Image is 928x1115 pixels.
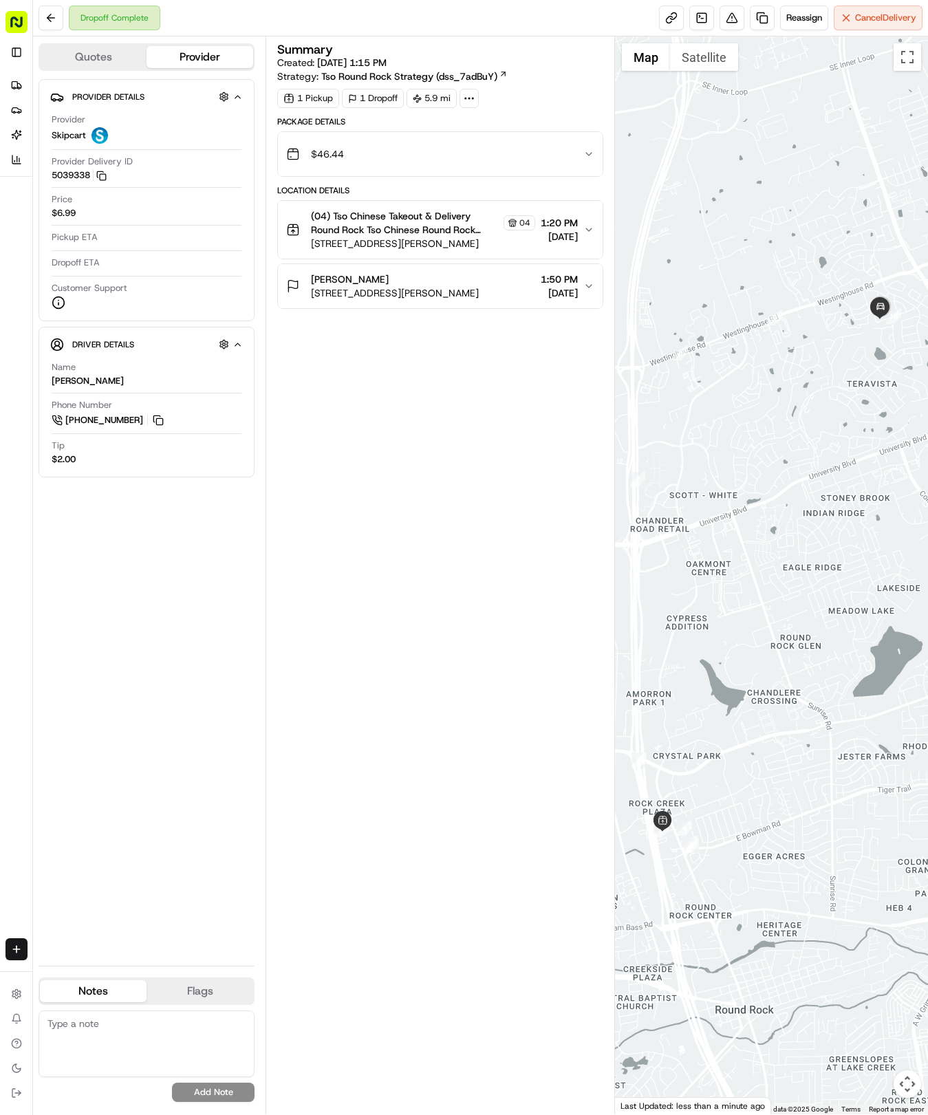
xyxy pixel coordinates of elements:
[52,361,76,374] span: Name
[147,46,253,68] button: Provider
[321,69,497,83] span: Tso Round Rock Strategy (dss_7adBuY)
[277,89,339,108] div: 1 Pickup
[52,207,76,219] span: $6.99
[311,237,535,250] span: [STREET_ADDRESS][PERSON_NAME]
[278,264,602,308] button: [PERSON_NAME][STREET_ADDRESS][PERSON_NAME]1:50 PM[DATE]
[50,333,243,356] button: Driver Details
[311,209,500,237] span: (04) Tso Chinese Takeout & Delivery Round Rock Tso Chinese Round Rock Manager
[52,440,65,452] span: Tip
[677,821,692,836] div: 4
[277,116,603,127] div: Package Details
[618,1096,664,1114] img: Google
[277,69,508,83] div: Strategy:
[52,257,100,269] span: Dropoff ETA
[894,43,921,71] button: Toggle fullscreen view
[277,43,333,56] h3: Summary
[65,414,143,426] span: [PHONE_NUMBER]
[541,230,578,243] span: [DATE]
[622,43,670,71] button: Show street map
[682,836,697,851] div: 2
[40,46,147,68] button: Quotes
[52,129,86,142] span: Skipcart
[541,286,578,300] span: [DATE]
[72,339,134,350] span: Driver Details
[40,980,147,1002] button: Notes
[52,282,127,294] span: Customer Support
[311,147,344,161] span: $46.44
[52,375,124,387] div: [PERSON_NAME]
[311,286,479,300] span: [STREET_ADDRESS][PERSON_NAME]
[277,185,603,196] div: Location Details
[618,1096,664,1114] a: Open this area in Google Maps (opens a new window)
[278,132,602,176] button: $46.44
[52,113,85,126] span: Provider
[758,1105,833,1113] span: Map data ©2025 Google
[519,217,530,228] span: 04
[632,753,647,768] div: 6
[786,12,822,24] span: Reassign
[52,399,112,411] span: Phone Number
[541,272,578,286] span: 1:50 PM
[278,201,602,259] button: (04) Tso Chinese Takeout & Delivery Round Rock Tso Chinese Round Rock Manager04[STREET_ADDRESS][P...
[52,231,98,243] span: Pickup ETA
[673,345,688,360] div: 8
[869,1105,924,1113] a: Report a map error
[654,823,669,838] div: 5
[91,127,108,144] img: profile_skipcart_partner.png
[541,216,578,230] span: 1:20 PM
[52,193,72,206] span: Price
[834,6,922,30] button: CancelDelivery
[670,43,738,71] button: Show satellite imagery
[841,1105,861,1113] a: Terms
[684,838,699,853] div: 3
[767,310,782,325] div: 9
[277,56,387,69] span: Created:
[50,85,243,108] button: Provider Details
[321,69,508,83] a: Tso Round Rock Strategy (dss_7adBuY)
[52,413,166,428] a: [PHONE_NUMBER]
[407,89,457,108] div: 5.9 mi
[615,1097,771,1114] div: Last Updated: less than a minute ago
[52,169,107,182] button: 5039338
[147,980,253,1002] button: Flags
[780,6,828,30] button: Reassign
[894,1070,921,1098] button: Map camera controls
[342,89,404,108] div: 1 Dropoff
[630,472,645,487] div: 7
[886,309,901,324] div: 10
[317,56,387,69] span: [DATE] 1:15 PM
[855,12,916,24] span: Cancel Delivery
[311,272,389,286] span: [PERSON_NAME]
[52,453,76,466] div: $2.00
[52,155,133,168] span: Provider Delivery ID
[72,91,144,102] span: Provider Details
